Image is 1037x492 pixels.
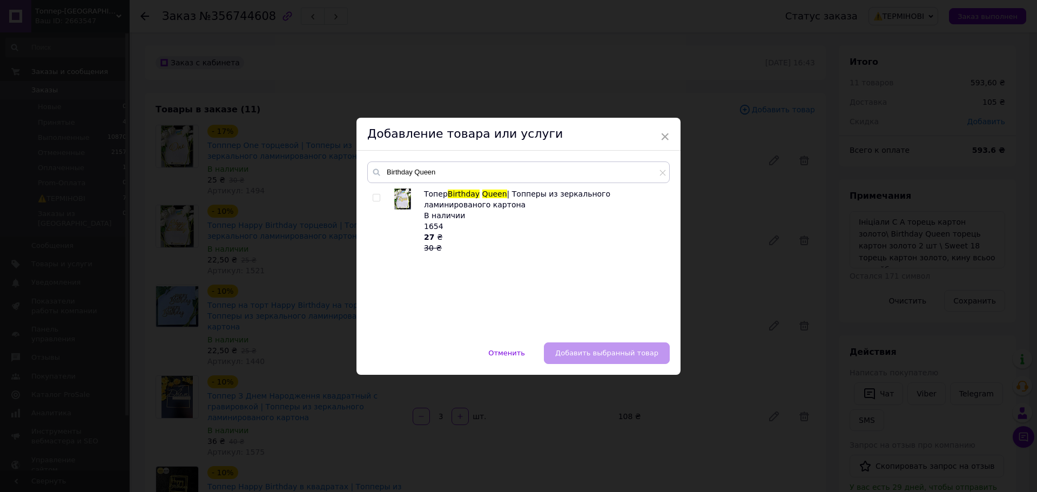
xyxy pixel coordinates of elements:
span: 30 ₴ [424,244,442,252]
div: Добавление товара или услуги [356,118,681,151]
img: Топер Birthday Queen | Топперы из зеркального ламинированого картона [394,188,411,210]
b: 27 [424,233,434,241]
span: | Топперы из зеркального ламинированого картона [424,190,610,209]
span: Queen [482,190,507,198]
span: Отменить [488,349,525,357]
div: ₴ [424,232,664,253]
input: Поиск по товарам и услугам [367,161,670,183]
div: В наличии [424,210,664,221]
span: Топер [424,190,448,198]
span: × [660,127,670,146]
button: Отменить [477,342,536,364]
span: Birthday [448,190,480,198]
span: 1654 [424,222,443,231]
